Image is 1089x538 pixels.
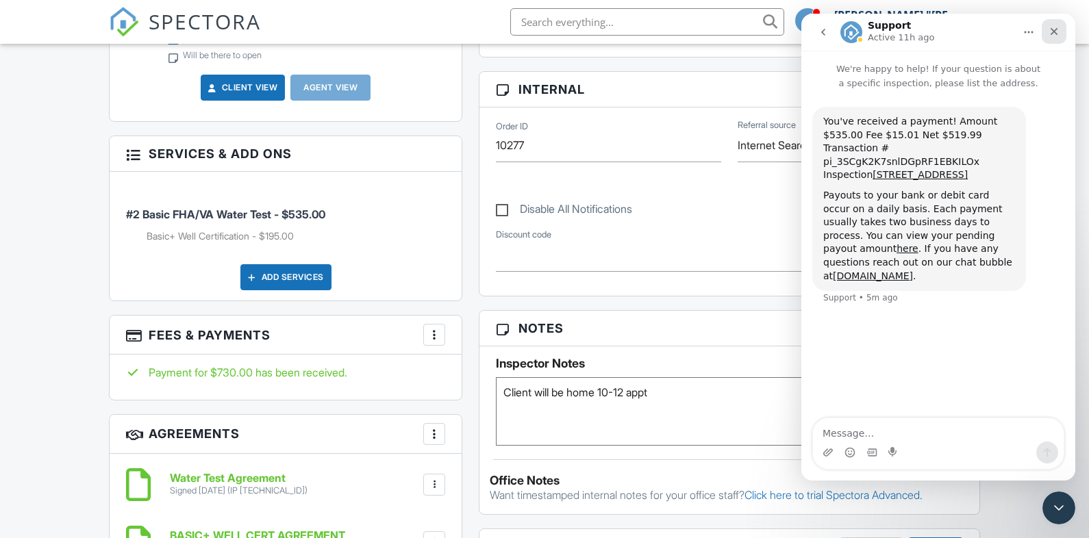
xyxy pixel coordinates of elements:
a: Click here to trial Spectora Advanced. [744,488,923,502]
h3: Services & Add ons [110,136,462,172]
div: Will be there to open [183,50,262,61]
div: [PERSON_NAME] "[PERSON_NAME]" [PERSON_NAME] [834,8,961,22]
li: Service: #2 Basic FHA/VA Water Test [126,182,445,253]
h5: Inspector Notes [496,357,963,370]
div: Signed [DATE] (IP [TECHNICAL_ID]) [170,485,308,496]
h3: Notes [479,311,979,346]
li: Add on: Basic+ Well Certification [147,229,445,243]
input: Search everything... [510,8,784,36]
iframe: Intercom live chat [1042,491,1075,524]
a: SPECTORA [109,18,261,47]
span: SPECTORA [149,7,261,36]
h3: Fees & Payments [110,316,462,355]
div: Payment for $730.00 has been received. [126,365,445,380]
label: Referral source [738,119,796,131]
h6: Water Test Agreement [170,472,308,485]
iframe: Intercom live chat [801,14,1075,481]
div: Add Services [240,264,331,290]
h3: Internal [479,72,979,107]
label: Order ID [496,120,528,133]
h3: Agreements [110,415,462,454]
p: Want timestamped internal notes for your office staff? [490,487,969,502]
textarea: Client will be home 10-12 appt [496,377,963,446]
label: Disable All Notifications [496,203,632,220]
label: Discount code [496,229,551,241]
a: Client View [205,81,278,94]
span: #2 Basic FHA/VA Water Test - $535.00 [126,207,325,221]
a: Water Test Agreement Signed [DATE] (IP [TECHNICAL_ID]) [170,472,308,496]
div: Office Notes [490,474,969,487]
img: The Best Home Inspection Software - Spectora [109,7,139,37]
